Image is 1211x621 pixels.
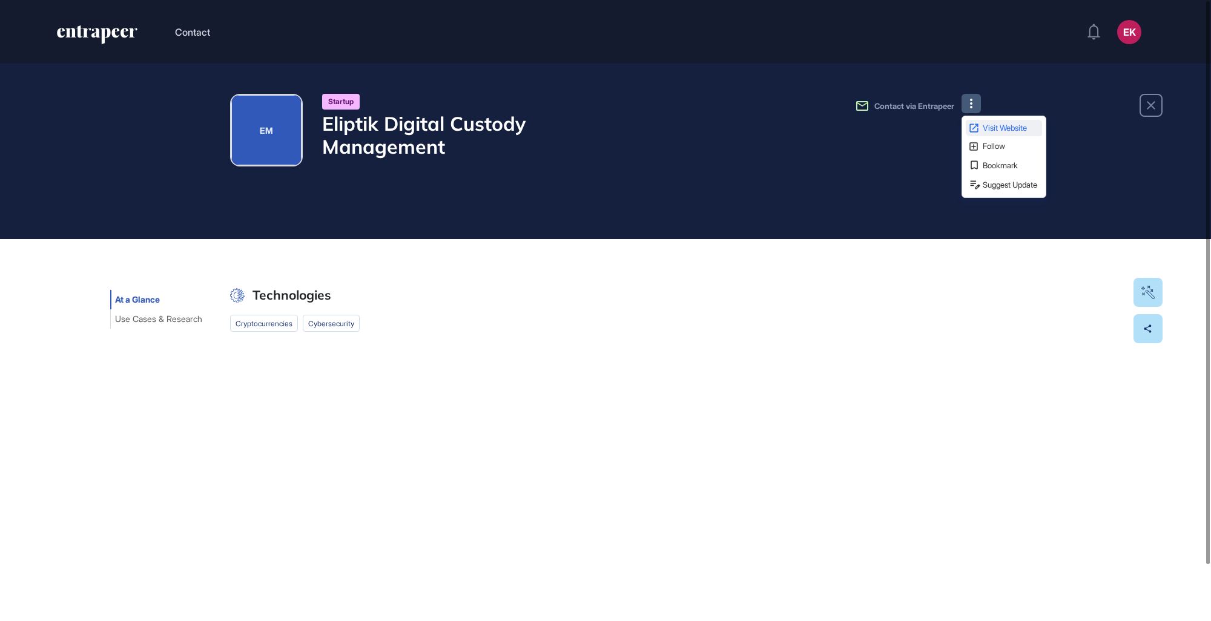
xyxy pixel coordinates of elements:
li: cybersecurity [303,315,360,332]
div: startup [322,94,360,110]
span: Visit Website [983,124,1040,132]
button: EK [1117,20,1141,44]
h2: Technologies [252,287,331,303]
h4: Eliptik Digital Custody Management [322,112,528,159]
span: At a Glance [115,295,160,304]
button: Bookmark [966,157,1042,174]
span: Contact via Entrapeer [874,101,954,111]
button: Contact via Entrapeer [855,99,954,113]
span: Bookmark [983,162,1040,169]
button: Use Cases & Research [110,309,207,329]
button: Contact [175,24,210,40]
span: Follow [983,142,1040,150]
button: Follow [966,139,1042,155]
span: Use Cases & Research [115,314,202,324]
li: cryptocurrencies [230,315,298,332]
div: EM [260,124,273,137]
a: entrapeer-logo [56,25,139,48]
button: Visit WebsiteFollowBookmarkSuggest Update [962,94,981,113]
a: Visit Website [966,120,1042,136]
span: Suggest Update [983,181,1040,189]
button: Suggest Update [966,176,1042,194]
button: At a Glance [110,290,165,309]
